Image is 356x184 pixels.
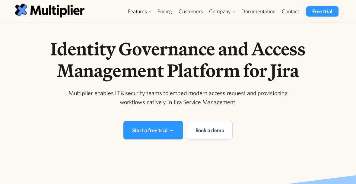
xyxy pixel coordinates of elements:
[128,8,147,15] div: Features
[238,6,278,17] a: Documentation
[195,126,224,134] div: Book a demo
[209,8,231,15] div: Company
[24,38,332,81] h1: Identity Governance and Access Management Platform for Jira
[306,6,339,17] a: Free trial
[132,126,174,134] div: Start a free trial →
[278,6,303,17] a: Contact
[175,6,206,17] a: Customers
[154,6,176,17] a: Pricing
[187,121,233,139] a: Book a demo
[123,121,183,139] a: Start a free trial →
[125,6,154,17] div: Features
[62,89,294,107] div: Multiplier enables IT & security teams to embed modern access request and provisioning workflows ...
[206,6,238,17] div: Company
